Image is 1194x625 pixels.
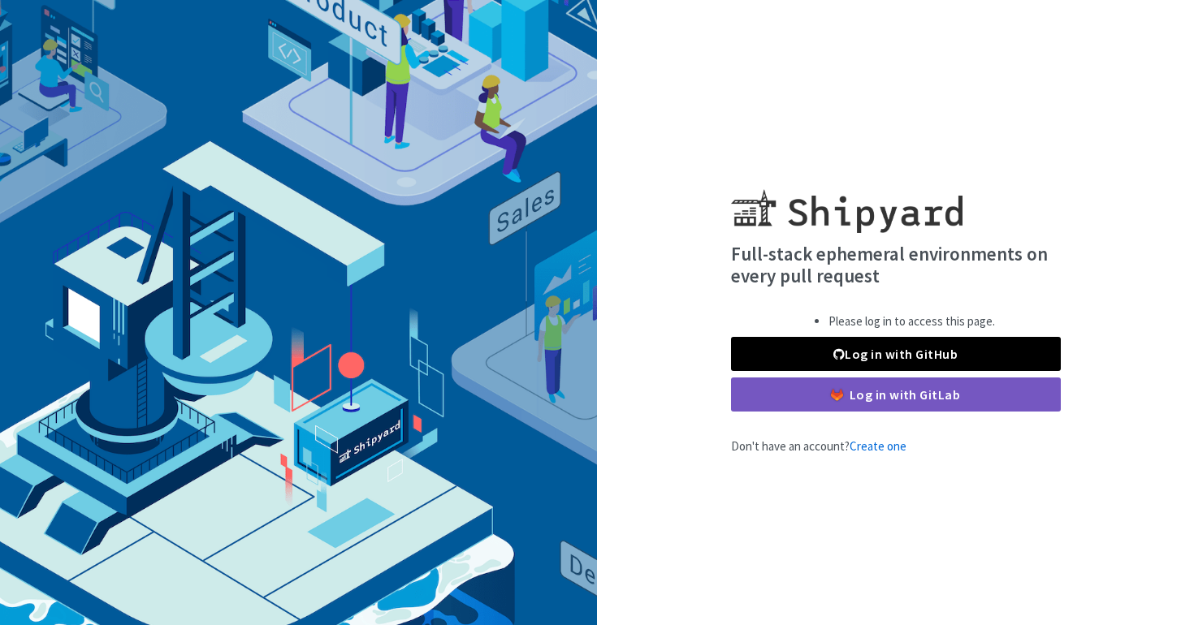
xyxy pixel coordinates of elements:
span: Don't have an account? [731,438,906,454]
img: Shipyard logo [731,170,963,233]
a: Create one [850,438,906,454]
a: Log in with GitLab [731,377,1061,412]
a: Log in with GitHub [731,337,1061,371]
img: gitlab-color.svg [831,389,843,401]
h4: Full-stack ephemeral environments on every pull request [731,243,1061,287]
li: Please log in to access this page. [828,312,995,331]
